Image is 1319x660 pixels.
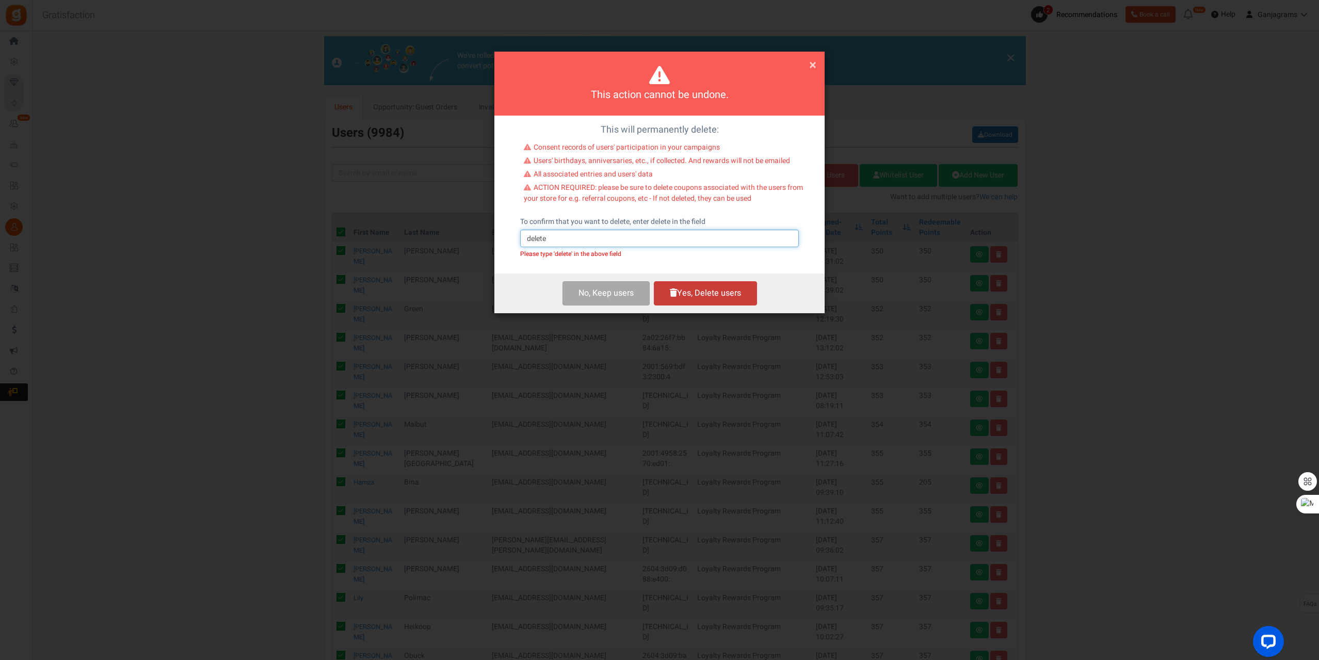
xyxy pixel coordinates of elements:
[809,55,816,75] span: ×
[524,142,803,156] li: Consent records of users' participation in your campaigns
[507,88,812,103] h4: This action cannot be undone.
[524,156,803,169] li: Users' birthdays, anniversaries, etc., if collected. And rewards will not be emailed
[520,217,705,227] label: To confirm that you want to delete, enter delete in the field
[520,230,799,247] input: delete
[562,281,650,305] button: No, Keep users
[502,123,817,137] p: This will permanently delete:
[654,281,757,305] button: Yes, Delete users
[524,183,803,206] li: ACTION REQUIRED: please be sure to delete coupons associated with the users from your store for e...
[630,287,634,299] span: s
[524,169,803,183] li: All associated entries and users' data
[520,250,799,257] div: Please type 'delete' in the above field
